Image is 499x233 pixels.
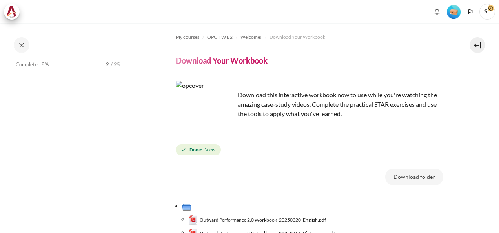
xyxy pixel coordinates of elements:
[240,34,262,41] span: Welcome!
[270,34,325,41] span: Download Your Workbook
[200,217,326,224] span: Outward Performance 2.0 Workbook_20250320_English.pdf
[176,81,443,118] p: Download this interactive workbook now to use while you're watching the amazing case-study videos...
[4,4,24,20] a: Architeck Architeck
[479,4,495,20] a: User menu
[189,146,202,153] strong: Done:
[205,146,215,153] span: View
[240,33,262,42] a: Welcome!
[444,4,464,19] a: Level #1
[447,4,461,19] div: Level #1
[176,33,199,42] a: My courses
[207,34,233,41] span: OPO TW B2
[188,215,326,225] a: Outward Performance 2.0 Workbook_20250320_English.pdfOutward Performance 2.0 Workbook_20250320_En...
[176,34,199,41] span: My courses
[176,55,268,66] h4: Download Your Workbook
[106,61,109,69] span: 2
[176,31,443,44] nav: Navigation bar
[111,61,120,69] span: / 25
[6,6,17,18] img: Architeck
[270,33,325,42] a: Download Your Workbook
[385,169,443,185] button: Download folder
[479,4,495,20] span: SL
[16,61,49,69] span: Completed 8%
[431,6,443,18] div: Show notification window with no new notifications
[176,143,222,157] div: Completion requirements for Download Your Workbook
[207,33,233,42] a: OPO TW B2
[447,5,461,19] img: Level #1
[188,215,198,225] img: Outward Performance 2.0 Workbook_20250320_English.pdf
[464,6,476,18] button: Languages
[176,81,235,140] img: opcover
